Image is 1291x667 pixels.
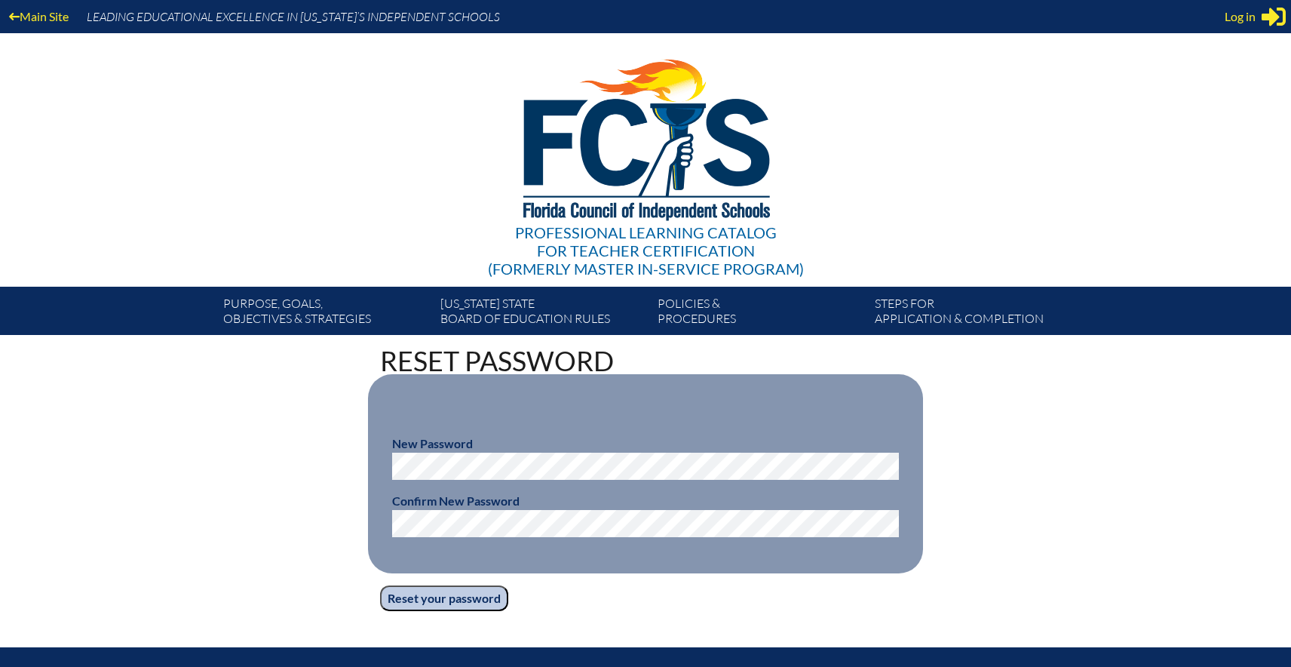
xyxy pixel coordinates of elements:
img: FCISlogo221.eps [490,33,802,239]
input: Reset your password [380,586,508,611]
label: Confirm New Password [392,493,520,508]
a: Steps forapplication & completion [869,293,1086,335]
div: Professional Learning Catalog (formerly Master In-service Program) [488,223,804,278]
a: [US_STATE] StateBoard of Education rules [434,293,652,335]
h1: Reset Password [380,347,911,374]
a: Main Site [3,6,75,26]
label: New Password [392,436,473,450]
a: Policies &Procedures [652,293,869,335]
svg: Sign in or register [1262,5,1286,29]
span: for Teacher Certification [537,241,755,260]
a: Professional Learning Catalog for Teacher Certification(formerly Master In-service Program) [482,30,810,281]
span: Log in [1225,8,1256,26]
a: Purpose, goals,objectives & strategies [217,293,434,335]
